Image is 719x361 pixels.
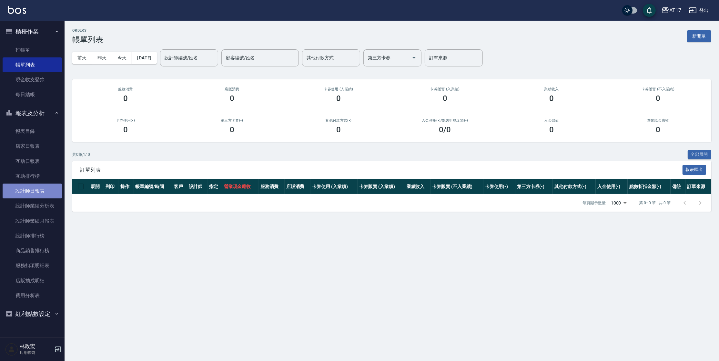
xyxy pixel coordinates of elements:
[405,179,431,194] th: 業績收入
[222,179,259,194] th: 營業現金應收
[3,198,62,213] a: 設計師業績分析表
[582,200,606,206] p: 每頁顯示數量
[656,125,660,134] h3: 0
[483,179,515,194] th: 卡券使用(-)
[3,139,62,154] a: 店家日報表
[515,179,553,194] th: 第三方卡券(-)
[80,118,171,123] h2: 卡券使用(-)
[659,4,684,17] button: AT17
[3,214,62,228] a: 設計師業績月報表
[613,87,704,91] h2: 卡券販賣 (不入業績)
[439,125,451,134] h3: 0 /0
[596,179,628,194] th: 入金使用(-)
[358,179,405,194] th: 卡券販賣 (入業績)
[683,165,706,175] button: 報表匯出
[688,150,712,160] button: 全部展開
[336,94,341,103] h3: 0
[72,28,103,33] h2: ORDERS
[336,125,341,134] h3: 0
[285,179,310,194] th: 店販消費
[685,179,711,194] th: 訂單來源
[293,118,384,123] h2: 其他付款方式(-)
[119,179,134,194] th: 操作
[553,179,596,194] th: 其他付款方式(-)
[686,5,711,16] button: 登出
[613,118,704,123] h2: 營業現金應收
[72,152,90,157] p: 共 0 筆, 1 / 0
[608,194,629,212] div: 1000
[3,169,62,184] a: 互助排行榜
[20,350,53,356] p: 店用帳號
[80,167,683,173] span: 訂單列表
[134,179,172,194] th: 帳單編號/時間
[549,94,554,103] h3: 0
[3,154,62,169] a: 互助日報表
[123,94,128,103] h3: 0
[187,87,278,91] h2: 店販消費
[643,4,656,17] button: save
[89,179,104,194] th: 展開
[3,72,62,87] a: 現金收支登錄
[431,179,483,194] th: 卡券販賣 (不入業績)
[506,87,597,91] h2: 業績收入
[549,125,554,134] h3: 0
[80,87,171,91] h3: 服務消費
[687,33,711,39] a: 新開單
[506,118,597,123] h2: 入金儲值
[172,179,187,194] th: 客戶
[687,30,711,42] button: 新開單
[8,6,26,14] img: Logo
[669,6,681,15] div: AT17
[72,35,103,44] h3: 帳單列表
[208,179,222,194] th: 指定
[310,179,358,194] th: 卡券使用 (入業績)
[671,179,685,194] th: 備註
[683,166,706,173] a: 報表匯出
[3,228,62,243] a: 設計師排行榜
[187,179,208,194] th: 設計師
[3,105,62,122] button: 報表及分析
[3,57,62,72] a: 帳單列表
[3,43,62,57] a: 打帳單
[5,343,18,356] img: Person
[3,87,62,102] a: 每日結帳
[3,306,62,322] button: 紅利點數設定
[104,179,119,194] th: 列印
[3,124,62,139] a: 報表目錄
[3,184,62,198] a: 設計師日報表
[72,52,92,64] button: 前天
[400,87,491,91] h2: 卡券販賣 (入業績)
[656,94,660,103] h3: 0
[92,52,112,64] button: 昨天
[400,118,491,123] h2: 入金使用(-) /點數折抵金額(-)
[639,200,671,206] p: 第 0–0 筆 共 0 筆
[112,52,132,64] button: 今天
[3,23,62,40] button: 櫃檯作業
[3,258,62,273] a: 服務扣項明細表
[230,94,234,103] h3: 0
[3,273,62,288] a: 店販抽成明細
[123,125,128,134] h3: 0
[409,53,419,63] button: Open
[187,118,278,123] h2: 第三方卡券(-)
[3,243,62,258] a: 商品銷售排行榜
[20,343,53,350] h5: 林政宏
[3,288,62,303] a: 費用分析表
[132,52,157,64] button: [DATE]
[230,125,234,134] h3: 0
[293,87,384,91] h2: 卡券使用 (入業績)
[628,179,671,194] th: 點數折抵金額(-)
[259,179,285,194] th: 服務消費
[443,94,447,103] h3: 0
